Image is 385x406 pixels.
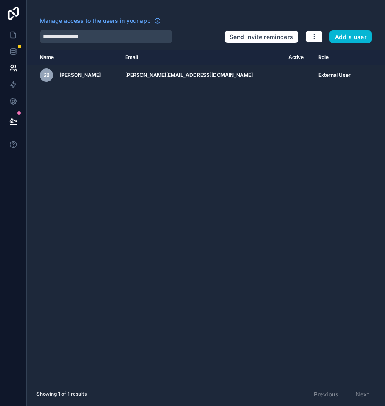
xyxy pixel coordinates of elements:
[43,72,50,78] span: SB
[283,50,313,65] th: Active
[120,65,283,86] td: [PERSON_NAME][EMAIL_ADDRESS][DOMAIN_NAME]
[36,391,87,397] span: Showing 1 of 1 results
[329,30,372,44] button: Add a user
[224,30,298,44] button: Send invite reminders
[60,72,101,78] span: [PERSON_NAME]
[27,50,120,65] th: Name
[27,50,385,382] div: scrollable content
[40,17,151,25] span: Manage access to the users in your app
[313,50,363,65] th: Role
[120,50,283,65] th: Email
[318,72,351,78] span: External User
[40,17,161,25] a: Manage access to the users in your app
